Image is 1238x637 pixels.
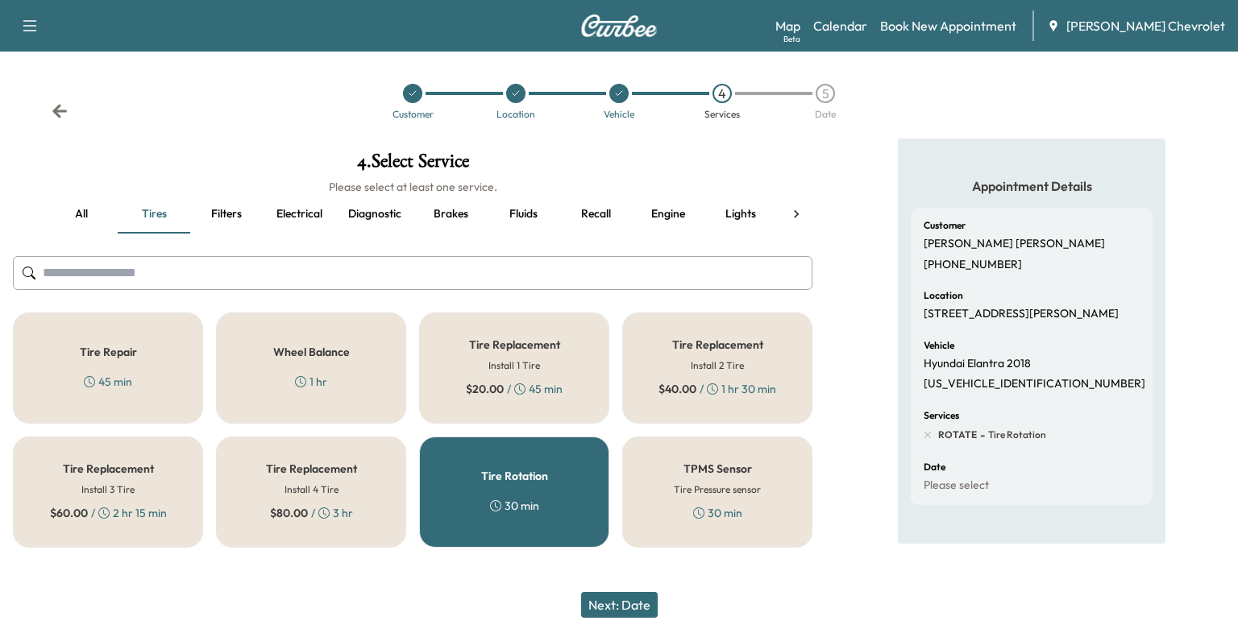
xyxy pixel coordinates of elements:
[683,463,752,474] h5: TPMS Sensor
[270,505,353,521] div: / 3 hr
[924,478,989,493] p: Please select
[658,381,776,397] div: / 1 hr 30 min
[938,428,977,441] span: ROTATE
[496,110,535,119] div: Location
[273,346,350,358] h5: Wheel Balance
[924,237,1105,251] p: [PERSON_NAME] [PERSON_NAME]
[414,195,487,234] button: Brakes
[658,381,696,397] span: $ 40.00
[335,195,414,234] button: Diagnostic
[985,428,1046,441] span: Tire Rotation
[693,505,742,521] div: 30 min
[924,377,1145,391] p: [US_VEHICLE_IDENTIFICATION_NUMBER]
[783,33,800,45] div: Beta
[704,110,740,119] div: Services
[393,110,434,119] div: Customer
[487,195,559,234] button: Fluids
[924,411,959,420] h6: Services
[190,195,263,234] button: Filters
[924,221,966,230] h6: Customer
[13,179,812,195] h6: Please select at least one service.
[80,346,137,358] h5: Tire Repair
[777,195,850,234] button: Wipers
[559,195,632,234] button: Recall
[50,505,88,521] span: $ 60.00
[775,16,800,35] a: MapBeta
[911,177,1153,195] h5: Appointment Details
[977,427,985,443] span: -
[263,195,335,234] button: Electrical
[50,505,167,521] div: / 2 hr 15 min
[13,151,812,179] h1: 4 . Select Service
[604,110,634,119] div: Vehicle
[490,498,539,514] div: 30 min
[816,84,835,103] div: 5
[924,307,1119,321] p: [STREET_ADDRESS][PERSON_NAME]
[924,462,945,472] h6: Date
[45,195,118,234] button: all
[52,103,68,119] div: Back
[924,258,1022,272] p: [PHONE_NUMBER]
[118,195,190,234] button: Tires
[712,84,732,103] div: 4
[481,470,548,482] h5: Tire Rotation
[84,374,132,390] div: 45 min
[924,357,1031,371] p: Hyundai Elantra 2018
[632,195,704,234] button: Engine
[488,358,540,373] h6: Install 1 Tire
[285,482,339,497] h6: Install 4 Tire
[466,381,563,397] div: / 45 min
[815,110,836,119] div: Date
[813,16,867,35] a: Calendar
[880,16,1016,35] a: Book New Appointment
[295,374,327,390] div: 1 hr
[469,339,560,350] h5: Tire Replacement
[691,358,744,373] h6: Install 2 Tire
[466,381,504,397] span: $ 20.00
[266,463,357,474] h5: Tire Replacement
[81,482,135,497] h6: Install 3 Tire
[581,592,658,618] button: Next: Date
[704,195,777,234] button: Lights
[45,195,780,234] div: basic tabs example
[270,505,308,521] span: $ 80.00
[924,291,963,300] h6: Location
[1066,16,1225,35] span: [PERSON_NAME] Chevrolet
[63,463,154,474] h5: Tire Replacement
[672,339,763,350] h5: Tire Replacement
[580,14,658,37] img: Curbee Logo
[924,341,954,350] h6: Vehicle
[674,482,761,497] h6: Tire Pressure sensor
